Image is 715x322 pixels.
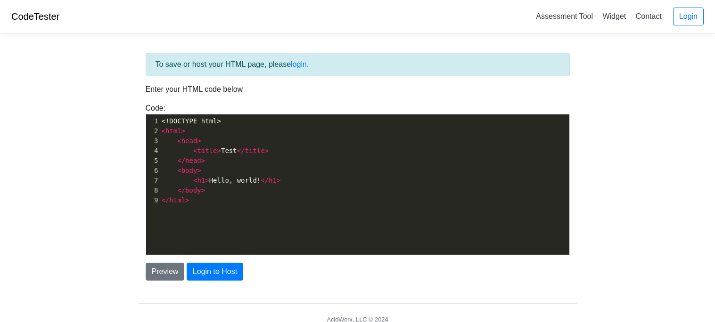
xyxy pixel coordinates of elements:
span: > [201,157,205,164]
span: < [177,137,181,145]
span: </ [162,196,170,204]
span: body [181,167,197,174]
div: 3 [146,136,160,146]
div: 4 [146,146,160,156]
span: > [277,177,280,184]
span: Test [162,147,269,154]
div: 6 [146,166,160,176]
div: 8 [146,185,160,195]
span: </ [261,177,269,184]
span: </ [177,186,185,194]
span: > [185,196,189,204]
span: > [181,127,185,135]
span: head [181,137,197,145]
a: Login [673,8,704,25]
span: head [185,157,201,164]
a: Contact [632,8,666,24]
span: > [217,147,221,154]
div: 2 [146,126,160,136]
span: > [197,137,201,145]
span: < [162,127,165,135]
span: h1 [269,177,277,184]
span: > [201,186,205,194]
span: > [197,167,201,174]
span: title [197,147,217,154]
span: title [245,147,265,154]
a: Assessment Tool [532,8,597,24]
div: 1 [146,116,160,126]
a: login [291,60,307,68]
span: < [193,177,197,184]
span: body [185,186,201,194]
span: </ [177,157,185,164]
p: Enter your HTML code below [146,84,570,95]
span: h1 [197,177,205,184]
span: html [169,196,185,204]
div: 7 [146,176,160,185]
a: Widget [599,8,630,24]
a: CodeTester [11,11,59,22]
span: < [193,147,197,154]
span: </ [237,147,245,154]
span: < [177,167,181,174]
span: > [205,177,209,184]
div: Code: [139,103,577,255]
button: Login to Host [187,263,243,281]
div: 9 [146,195,160,205]
span: <!DOCTYPE html> [162,117,221,125]
button: Preview [146,263,185,281]
div: 5 [146,156,160,166]
span: Hello, world! [162,177,281,184]
div: To save or host your HTML page, please . [146,53,570,76]
span: > [265,147,269,154]
span: html [165,127,181,135]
